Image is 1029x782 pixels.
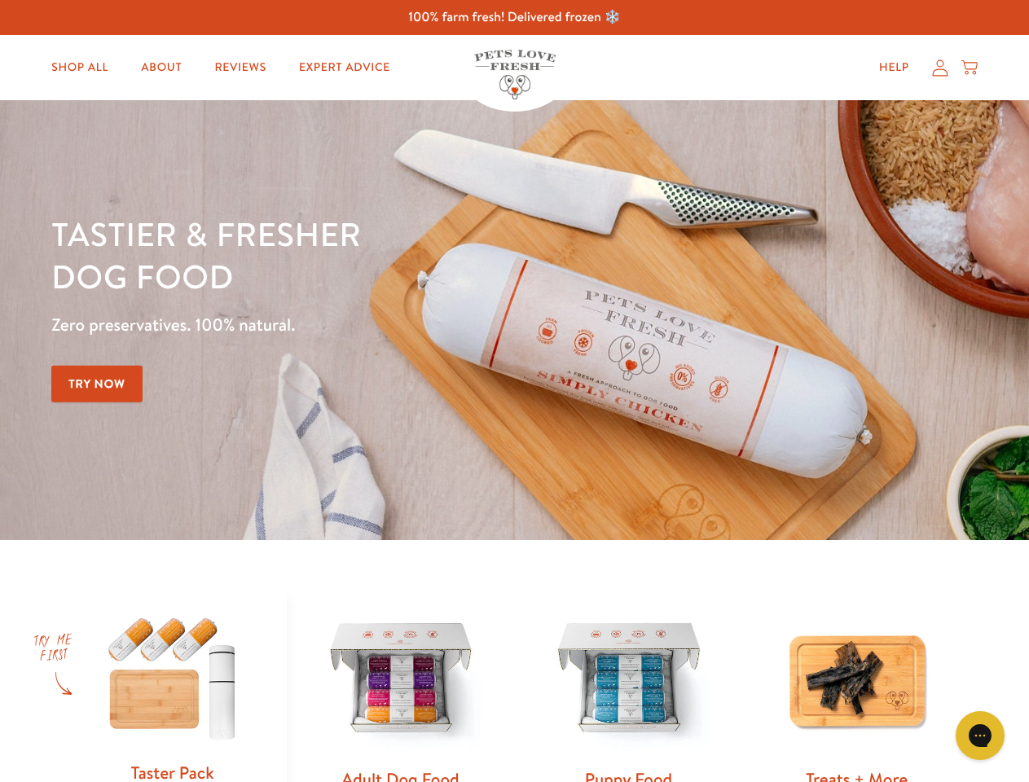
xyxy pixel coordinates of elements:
[948,705,1013,766] iframe: Gorgias live chat messenger
[51,213,669,297] h1: Tastier & fresher dog food
[51,310,669,340] p: Zero preservatives. 100% natural.
[128,51,195,84] a: About
[51,366,143,402] a: Try Now
[474,50,556,99] img: Pets Love Fresh
[866,51,922,84] a: Help
[38,51,121,84] a: Shop All
[201,51,279,84] a: Reviews
[286,51,403,84] a: Expert Advice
